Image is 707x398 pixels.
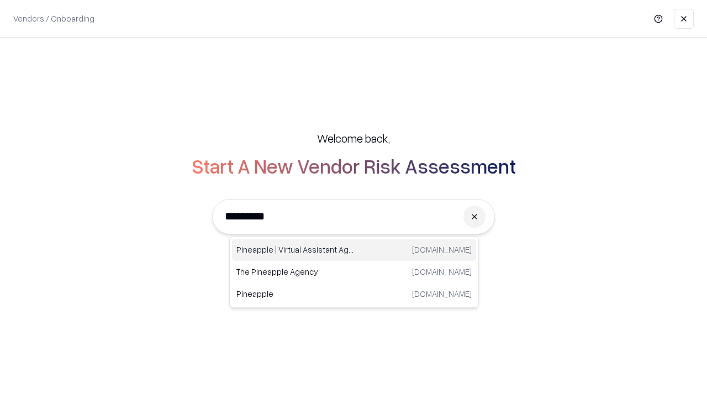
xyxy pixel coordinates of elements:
p: [DOMAIN_NAME] [412,266,472,277]
p: Pineapple [236,288,354,300]
h5: Welcome back, [317,130,390,146]
p: The Pineapple Agency [236,266,354,277]
div: Suggestions [229,236,479,308]
p: [DOMAIN_NAME] [412,244,472,255]
p: Vendors / Onboarding [13,13,94,24]
p: Pineapple | Virtual Assistant Agency [236,244,354,255]
p: [DOMAIN_NAME] [412,288,472,300]
h2: Start A New Vendor Risk Assessment [192,155,516,177]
